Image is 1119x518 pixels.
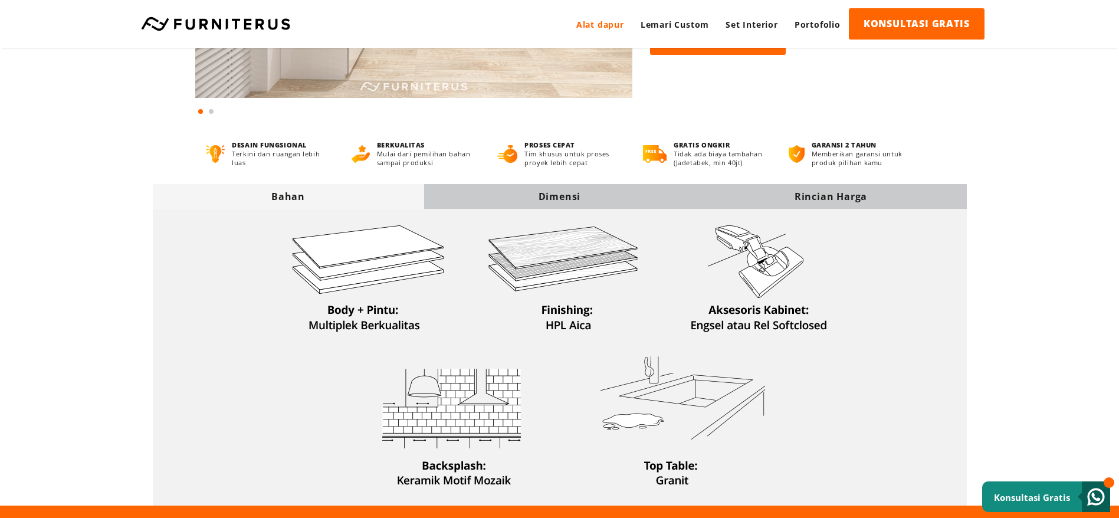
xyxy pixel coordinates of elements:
[232,149,320,167] font: Terkini dan ruangan lebih luas
[812,140,877,149] font: GARANSI 2 TAHUN
[568,8,632,41] a: Alat dapur
[795,19,841,30] font: Portofolio
[795,190,867,203] font: Rincian Harga
[982,481,1110,512] a: Konsultasi Gratis
[206,145,225,163] img: desain-fungsional.png
[377,140,425,149] font: BERKUALITAS
[576,19,624,30] font: Alat dapur
[271,190,305,203] font: Bahan
[674,149,762,167] font: Tidak ada biaya tambahan (Jadetabek, min 40jt)
[232,140,306,149] font: DESAIN FUNGSIONAL
[994,491,1070,503] font: Konsultasi Gratis
[524,149,609,167] font: Tim khusus untuk proses proyek lebih cepat
[377,149,470,167] font: Mulai dari pemilihan bahan sampai produksi
[674,140,730,149] font: GRATIS ONGKIR
[539,190,581,203] font: Dimensi
[786,8,849,41] a: Portofolio
[849,8,985,40] a: KONSULTASI GRATIS
[641,19,709,30] font: Lemari Custom
[789,145,804,163] img: bergaransi.png
[497,145,517,163] img: proses-cepat.png
[352,145,370,163] img: berkualitas.png
[864,17,970,30] font: KONSULTASI GRATIS
[812,149,903,167] font: Memberikan garansi untuk produk pilihan kamu
[717,8,786,41] a: Set Interior
[632,8,717,41] a: Lemari Custom
[524,140,575,149] font: PROSES CEPAT
[726,19,778,30] font: Set Interior
[643,145,667,163] img: gratis-ongkir.png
